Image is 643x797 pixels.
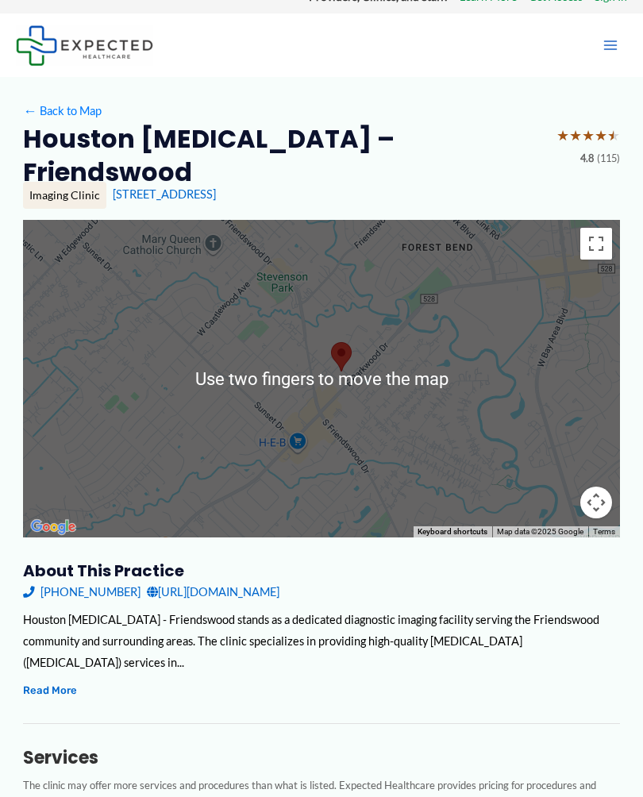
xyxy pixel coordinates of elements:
[23,182,106,209] div: Imaging Clinic
[23,560,620,581] h3: About this practice
[16,25,153,66] img: Expected Healthcare Logo - side, dark font, small
[580,228,612,260] button: Toggle fullscreen view
[607,122,620,149] span: ★
[147,581,279,603] a: [URL][DOMAIN_NAME]
[418,526,487,537] button: Keyboard shortcuts
[569,122,582,149] span: ★
[113,187,216,201] a: [STREET_ADDRESS]
[595,122,607,149] span: ★
[23,681,77,699] button: Read More
[23,104,37,118] span: ←
[594,29,627,62] button: Main menu toggle
[580,487,612,518] button: Map camera controls
[23,100,102,121] a: ←Back to Map
[597,149,620,168] span: (115)
[27,517,79,537] a: Open this area in Google Maps (opens a new window)
[27,517,79,537] img: Google
[593,527,615,536] a: Terms (opens in new tab)
[23,122,544,188] h2: Houston [MEDICAL_DATA] – Friendswood
[497,527,583,536] span: Map data ©2025 Google
[556,122,569,149] span: ★
[23,747,620,769] h3: Services
[582,122,595,149] span: ★
[23,609,620,673] div: Houston [MEDICAL_DATA] - Friendswood stands as a dedicated diagnostic imaging facility serving th...
[580,149,594,168] span: 4.8
[23,581,141,603] a: [PHONE_NUMBER]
